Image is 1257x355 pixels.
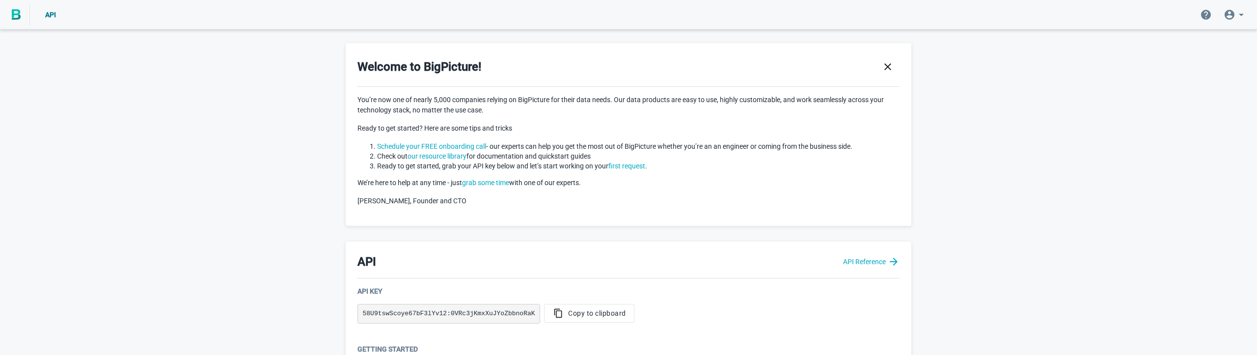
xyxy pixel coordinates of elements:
[462,179,509,187] a: grab some time
[357,196,900,206] p: [PERSON_NAME], Founder and CTO
[843,256,900,268] a: API Reference
[408,152,466,160] a: our resource library
[377,151,900,161] li: Check out for documentation and quickstart guides
[357,286,900,296] div: API Key
[377,141,900,151] li: - our experts can help you get the most out of BigPicture whether you’re an an engineer or coming...
[45,11,56,19] span: API
[357,123,900,134] p: Ready to get started? Here are some tips and tricks
[357,253,376,270] h3: API
[357,304,540,324] pre: 58U9tswScoye67bF3lYv12:0VRc3jKmxXuJYoZbbnoRaK
[12,9,21,20] img: BigPicture.io
[377,161,900,171] li: Ready to get started, grab your API key below and let’s start working on your .
[357,178,900,188] p: We’re here to help at any time - just with one of our experts.
[357,95,900,115] p: You’re now one of nearly 5,000 companies relying on BigPicture for their data needs. Our data pro...
[357,58,481,75] h3: Welcome to BigPicture!
[544,304,634,323] button: Copy to clipboard
[552,308,626,318] span: Copy to clipboard
[377,142,486,150] a: Schedule your FREE onboarding call
[608,162,645,170] a: first request
[357,344,900,354] div: Getting Started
